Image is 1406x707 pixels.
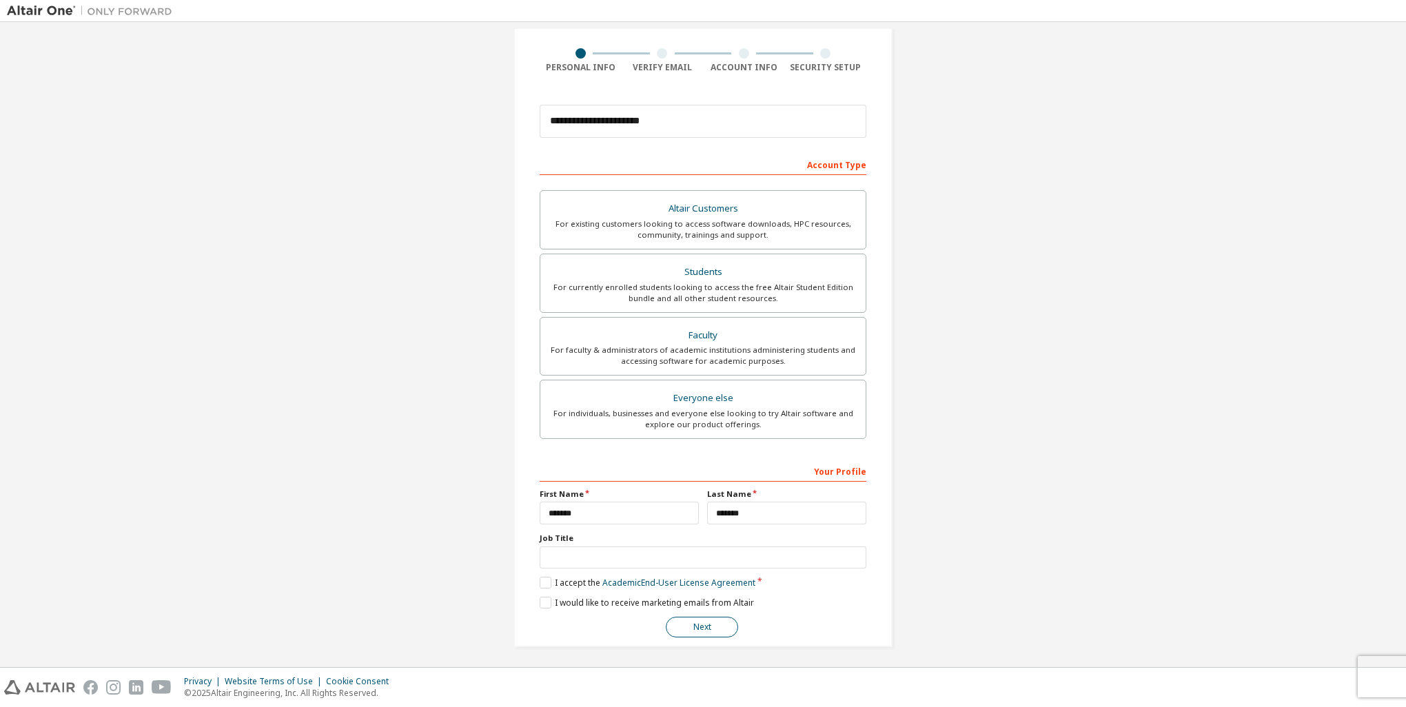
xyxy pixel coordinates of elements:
[129,680,143,695] img: linkedin.svg
[540,62,622,73] div: Personal Info
[540,597,754,608] label: I would like to receive marketing emails from Altair
[549,282,857,304] div: For currently enrolled students looking to access the free Altair Student Edition bundle and all ...
[326,676,397,687] div: Cookie Consent
[540,460,866,482] div: Your Profile
[602,577,755,588] a: Academic End-User License Agreement
[7,4,179,18] img: Altair One
[703,62,785,73] div: Account Info
[83,680,98,695] img: facebook.svg
[549,218,857,240] div: For existing customers looking to access software downloads, HPC resources, community, trainings ...
[106,680,121,695] img: instagram.svg
[152,680,172,695] img: youtube.svg
[4,680,75,695] img: altair_logo.svg
[622,62,704,73] div: Verify Email
[184,676,225,687] div: Privacy
[549,263,857,282] div: Students
[225,676,326,687] div: Website Terms of Use
[666,617,738,637] button: Next
[184,687,397,699] p: © 2025 Altair Engineering, Inc. All Rights Reserved.
[707,489,866,500] label: Last Name
[549,408,857,430] div: For individuals, businesses and everyone else looking to try Altair software and explore our prod...
[540,153,866,175] div: Account Type
[549,326,857,345] div: Faculty
[549,199,857,218] div: Altair Customers
[549,345,857,367] div: For faculty & administrators of academic institutions administering students and accessing softwa...
[540,577,755,588] label: I accept the
[540,533,866,544] label: Job Title
[785,62,867,73] div: Security Setup
[549,389,857,408] div: Everyone else
[540,489,699,500] label: First Name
